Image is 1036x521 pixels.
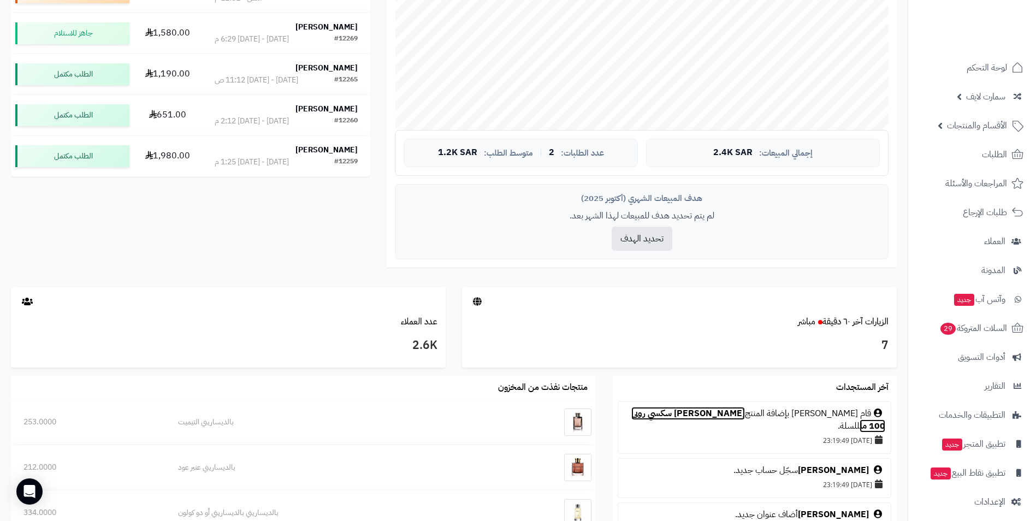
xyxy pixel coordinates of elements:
a: عدد العملاء [401,315,437,328]
div: بالديساريني عنبر عود [178,462,488,473]
span: عدد الطلبات: [561,149,604,158]
div: 334.0000 [23,507,153,518]
td: 1,980.00 [134,136,202,176]
span: جديد [954,294,974,306]
span: سمارت لايف [966,89,1005,104]
strong: [PERSON_NAME] [295,62,358,74]
div: [DATE] 23:19:49 [624,433,885,448]
div: 212.0000 [23,462,153,473]
h3: منتجات نفذت من المخزون [498,383,588,393]
span: الأقسام والمنتجات [947,118,1007,133]
div: أضاف عنوان جديد. [624,508,885,521]
h3: آخر المستجدات [836,383,889,393]
span: 2.4K SAR [713,148,753,158]
strong: [PERSON_NAME] [295,103,358,115]
span: لوحة التحكم [967,60,1007,75]
span: التطبيقات والخدمات [939,407,1005,423]
span: جديد [942,439,962,451]
a: السلات المتروكة29 [915,315,1029,341]
div: الطلب مكتمل [15,63,129,85]
div: #12260 [334,116,358,127]
a: التطبيقات والخدمات [915,402,1029,428]
span: المراجعات والأسئلة [945,176,1007,191]
div: #12259 [334,157,358,168]
a: العملاء [915,228,1029,254]
a: الإعدادات [915,489,1029,515]
span: طلبات الإرجاع [963,205,1007,220]
a: [PERSON_NAME] [798,464,869,477]
span: التقارير [985,378,1005,394]
span: إجمالي المبيعات: [759,149,813,158]
div: الطلب مكتمل [15,104,129,126]
strong: [PERSON_NAME] [295,21,358,33]
a: تطبيق المتجرجديد [915,431,1029,457]
a: طلبات الإرجاع [915,199,1029,226]
a: المراجعات والأسئلة [915,170,1029,197]
div: بالديساريني بالديساريني أو دو كولون [178,507,488,518]
img: بالديساريني عنبر عود [564,454,591,481]
a: الطلبات [915,141,1029,168]
span: متوسط الطلب: [484,149,533,158]
a: [PERSON_NAME] سكسي روبي 100 مل [631,407,885,433]
img: بالديساريني التيميت [564,408,591,436]
div: بالديساريني التيميت [178,417,488,428]
small: مباشر [798,315,815,328]
span: 2 [549,148,554,158]
a: المدونة [915,257,1029,283]
span: جديد [931,467,951,479]
a: أدوات التسويق [915,344,1029,370]
span: تطبيق المتجر [941,436,1005,452]
div: #12265 [334,75,358,86]
a: وآتس آبجديد [915,286,1029,312]
img: logo-2.png [962,25,1026,48]
span: تطبيق نقاط البيع [930,465,1005,481]
div: سجّل حساب جديد. [624,464,885,477]
a: لوحة التحكم [915,55,1029,81]
span: 29 [940,323,956,335]
div: جاهز للاستلام [15,22,129,44]
a: التقارير [915,373,1029,399]
span: أدوات التسويق [958,350,1005,365]
p: لم يتم تحديد هدف للمبيعات لهذا الشهر بعد. [404,210,880,222]
div: [DATE] 23:19:49 [624,477,885,492]
h3: 7 [470,336,889,355]
strong: [PERSON_NAME] [295,144,358,156]
span: المدونة [981,263,1005,278]
a: [PERSON_NAME] [798,508,869,521]
div: [DATE] - [DATE] 2:12 م [215,116,289,127]
div: هدف المبيعات الشهري (أكتوبر 2025) [404,193,880,204]
span: السلات المتروكة [939,321,1007,336]
div: Open Intercom Messenger [16,478,43,505]
span: الطلبات [982,147,1007,162]
span: الإعدادات [974,494,1005,510]
span: العملاء [984,234,1005,249]
button: تحديد الهدف [612,227,672,251]
div: [DATE] - [DATE] 11:12 ص [215,75,298,86]
td: 1,190.00 [134,54,202,94]
div: [DATE] - [DATE] 6:29 م [215,34,289,45]
span: 1.2K SAR [438,148,477,158]
td: 651.00 [134,95,202,135]
span: | [540,149,542,157]
a: تطبيق نقاط البيعجديد [915,460,1029,486]
div: 253.0000 [23,417,153,428]
span: وآتس آب [953,292,1005,307]
a: الزيارات آخر ٦٠ دقيقةمباشر [798,315,889,328]
h3: 2.6K [19,336,437,355]
div: #12269 [334,34,358,45]
div: قام [PERSON_NAME] بإضافة المنتج للسلة. [624,407,885,433]
div: الطلب مكتمل [15,145,129,167]
td: 1,580.00 [134,13,202,54]
div: [DATE] - [DATE] 1:25 م [215,157,289,168]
